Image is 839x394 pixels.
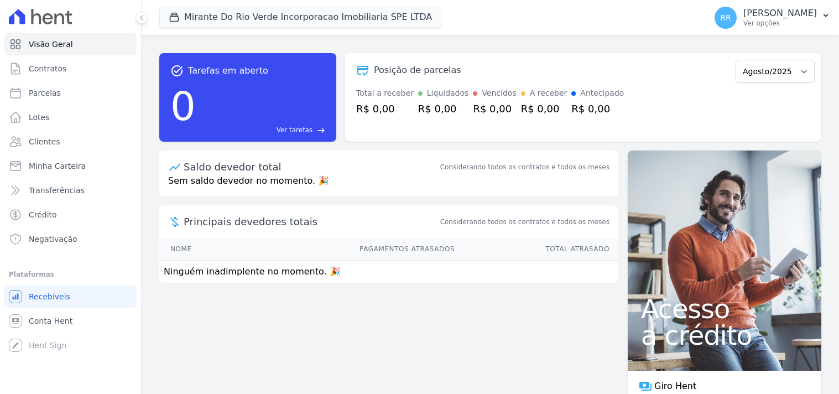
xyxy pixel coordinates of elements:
[29,39,73,50] span: Visão Geral
[159,238,241,261] th: Nome
[9,268,132,281] div: Plataformas
[482,87,516,99] div: Vencidos
[720,14,731,22] span: RR
[159,174,618,196] p: Sem saldo devedor no momento. 🎉
[374,64,461,77] div: Posição de parcelas
[743,19,817,28] p: Ver opções
[277,125,312,135] span: Ver tarefas
[170,64,184,77] span: task_alt
[440,217,609,227] span: Considerando todos os contratos e todos os meses
[4,33,137,55] a: Visão Geral
[29,209,57,220] span: Crédito
[170,77,196,135] div: 0
[4,228,137,250] a: Negativação
[4,155,137,177] a: Minha Carteira
[29,160,86,172] span: Minha Carteira
[641,295,808,322] span: Acesso
[571,101,624,116] div: R$ 0,00
[580,87,624,99] div: Antecipado
[440,162,609,172] div: Considerando todos os contratos e todos os meses
[641,322,808,349] span: a crédito
[188,64,268,77] span: Tarefas em aberto
[29,63,66,74] span: Contratos
[184,159,438,174] div: Saldo devedor total
[184,214,438,229] span: Principais devedores totais
[159,7,441,28] button: Mirante Do Rio Verde Incorporacao Imobiliaria SPE LTDA
[706,2,839,33] button: RR [PERSON_NAME] Ver opções
[521,101,567,116] div: R$ 0,00
[29,87,61,98] span: Parcelas
[317,126,325,134] span: east
[4,106,137,128] a: Lotes
[29,291,70,302] span: Recebíveis
[4,131,137,153] a: Clientes
[455,238,618,261] th: Total Atrasado
[530,87,567,99] div: A receber
[200,125,325,135] a: Ver tarefas east
[473,101,516,116] div: R$ 0,00
[29,315,72,326] span: Conta Hent
[4,204,137,226] a: Crédito
[427,87,469,99] div: Liquidados
[356,87,414,99] div: Total a receber
[356,101,414,116] div: R$ 0,00
[29,234,77,245] span: Negativação
[4,286,137,308] a: Recebíveis
[4,58,137,80] a: Contratos
[241,238,455,261] th: Pagamentos Atrasados
[29,112,50,123] span: Lotes
[743,8,817,19] p: [PERSON_NAME]
[4,310,137,332] a: Conta Hent
[159,261,618,283] td: Ninguém inadimplente no momento. 🎉
[4,82,137,104] a: Parcelas
[29,136,60,147] span: Clientes
[29,185,85,196] span: Transferências
[4,179,137,201] a: Transferências
[418,101,469,116] div: R$ 0,00
[654,380,696,393] span: Giro Hent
